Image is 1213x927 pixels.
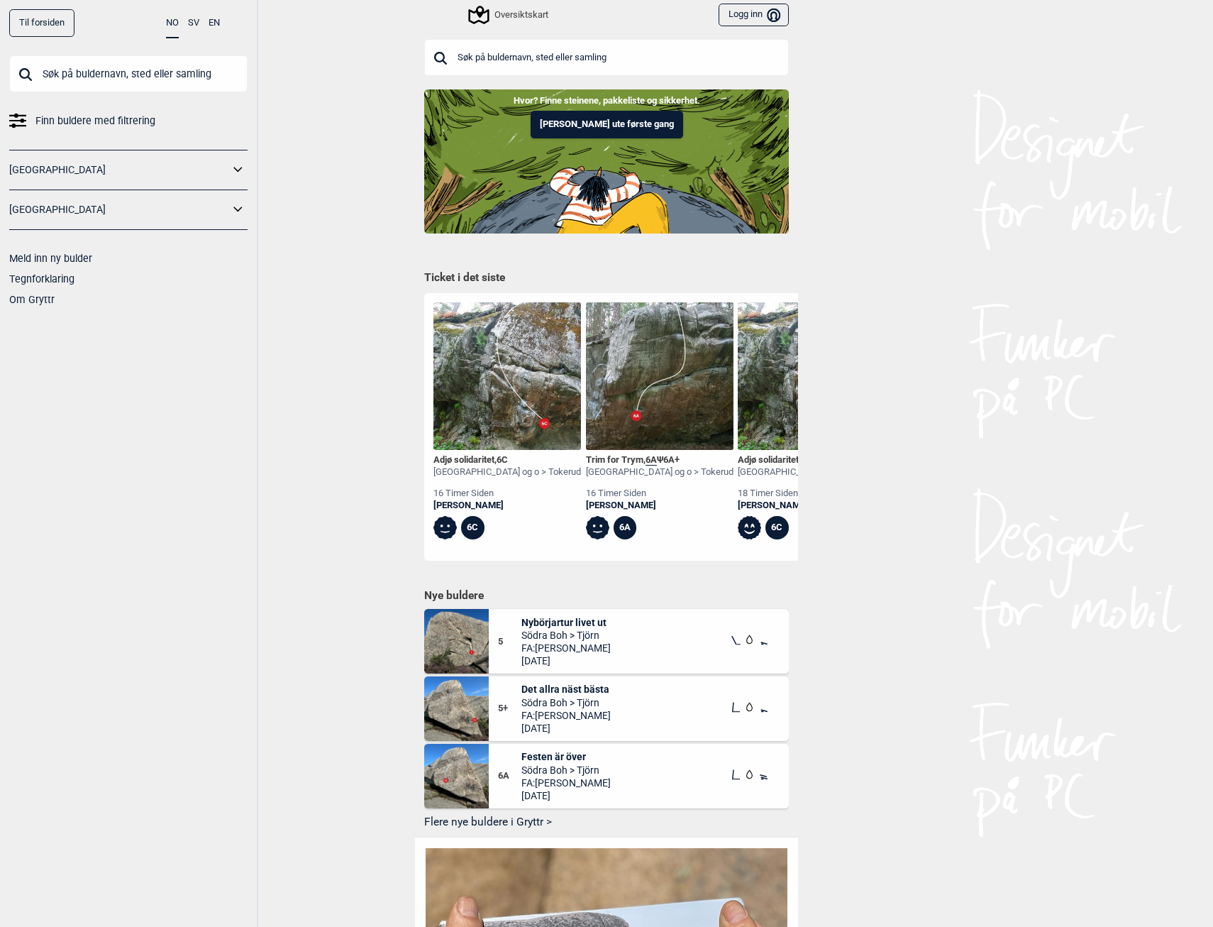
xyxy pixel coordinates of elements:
[498,770,521,782] span: 6A
[9,55,248,92] input: Søk på buldernavn, sted eller samling
[521,750,611,763] span: Festen är över
[521,629,611,642] span: Södra Boh > Tjörn
[433,302,581,450] img: Ado solidaritet 190425
[521,722,611,735] span: [DATE]
[9,294,55,305] a: Om Gryttr
[646,454,657,466] span: 6A
[433,500,581,512] a: [PERSON_NAME]
[521,696,611,709] span: Södra Boh > Tjörn
[521,789,611,802] span: [DATE]
[521,709,611,722] span: FA: [PERSON_NAME]
[209,9,220,37] button: EN
[586,488,733,500] div: 16 timer siden
[9,253,92,264] a: Meld inn ny bulder
[188,9,199,37] button: SV
[433,466,581,478] div: [GEOGRAPHIC_DATA] og o > Tokerud
[433,454,581,466] div: Adjø solidaritet ,
[424,39,789,76] input: Søk på buldernavn, sted eller samling
[521,616,611,629] span: Nybörjartur livet ut
[498,703,521,715] span: 5+
[719,4,789,27] button: Logg inn
[586,500,733,512] a: [PERSON_NAME]
[424,676,789,741] div: Det allra nast basta5+Det allra näst bästaSödra Boh > TjörnFA:[PERSON_NAME][DATE]
[424,588,789,603] h1: Nye buldere
[9,160,229,180] a: [GEOGRAPHIC_DATA]
[424,744,789,808] div: Festen ar over6AFesten är överSödra Boh > TjörnFA:[PERSON_NAME][DATE]
[521,777,611,789] span: FA: [PERSON_NAME]
[531,111,683,138] button: [PERSON_NAME] ute første gang
[9,111,248,131] a: Finn buldere med filtrering
[11,94,1202,108] p: Hvor? Finne steinene, pakkeliste og sikkerhet.
[738,302,885,450] img: Ado solidaritet 190425
[424,609,789,674] div: Nyborjartur livet ut5Nybörjartur livet utSödra Boh > TjörnFA:[PERSON_NAME][DATE]
[765,516,789,539] div: 6C
[35,111,155,131] span: Finn buldere med filtrering
[433,488,581,500] div: 16 timer siden
[461,516,484,539] div: 6C
[166,9,179,38] button: NO
[586,302,733,450] img: Trim for trym 190425
[663,454,680,465] span: 6A+
[521,683,611,696] span: Det allra näst bästa
[738,454,885,466] div: Adjø solidaritet ,
[521,654,611,667] span: [DATE]
[498,636,521,648] span: 5
[738,466,885,478] div: [GEOGRAPHIC_DATA] og o > Tokerud
[424,744,489,808] img: Festen ar over
[424,676,489,741] img: Det allra nast basta
[497,454,508,465] span: 6C
[738,488,885,500] div: 18 timer siden
[470,6,548,23] div: Oversiktskart
[424,270,789,286] h1: Ticket i det siste
[424,89,789,233] img: Indoor to outdoor
[424,811,789,833] button: Flere nye buldere i Gryttr >
[9,273,74,285] a: Tegnforklaring
[586,454,733,466] div: Trim for Trym , Ψ
[586,466,733,478] div: [GEOGRAPHIC_DATA] og o > Tokerud
[521,642,611,654] span: FA: [PERSON_NAME]
[738,500,885,512] a: [PERSON_NAME]
[424,609,489,674] img: Nyborjartur livet ut
[521,764,611,777] span: Södra Boh > Tjörn
[614,516,637,539] div: 6A
[9,9,74,37] a: Til forsiden
[9,199,229,220] a: [GEOGRAPHIC_DATA]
